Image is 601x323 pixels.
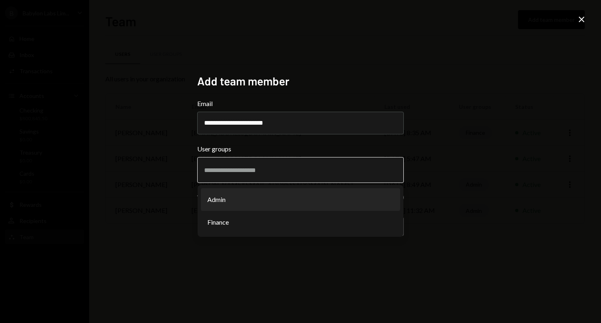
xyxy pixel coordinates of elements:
[197,144,404,154] label: User groups
[201,211,400,234] li: Finance
[197,193,245,202] div: View only Access
[201,188,400,211] li: Admin
[197,99,404,108] label: Email
[197,73,404,89] h2: Add team member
